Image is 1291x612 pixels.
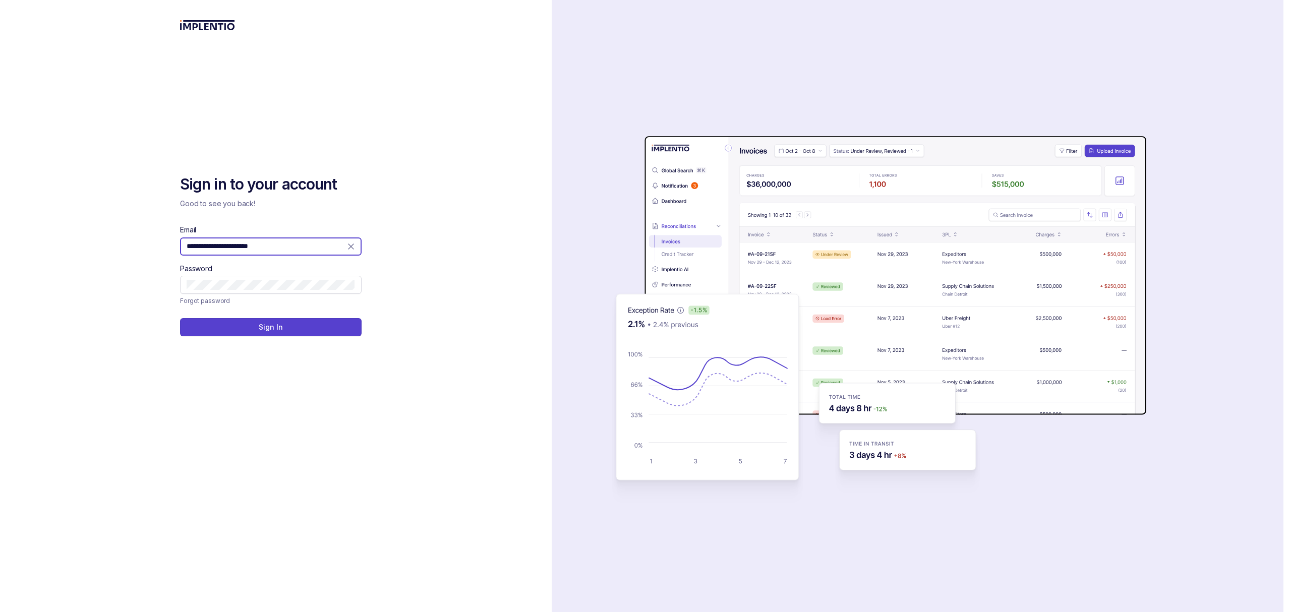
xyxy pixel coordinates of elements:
[180,225,196,235] label: Email
[180,296,230,306] p: Forgot password
[180,296,230,306] a: Link Forgot password
[180,264,212,274] label: Password
[180,199,362,209] p: Good to see you back!
[259,322,282,332] p: Sign In
[180,318,362,336] button: Sign In
[180,174,362,195] h2: Sign in to your account
[580,104,1150,508] img: signin-background.svg
[180,20,235,30] img: logo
